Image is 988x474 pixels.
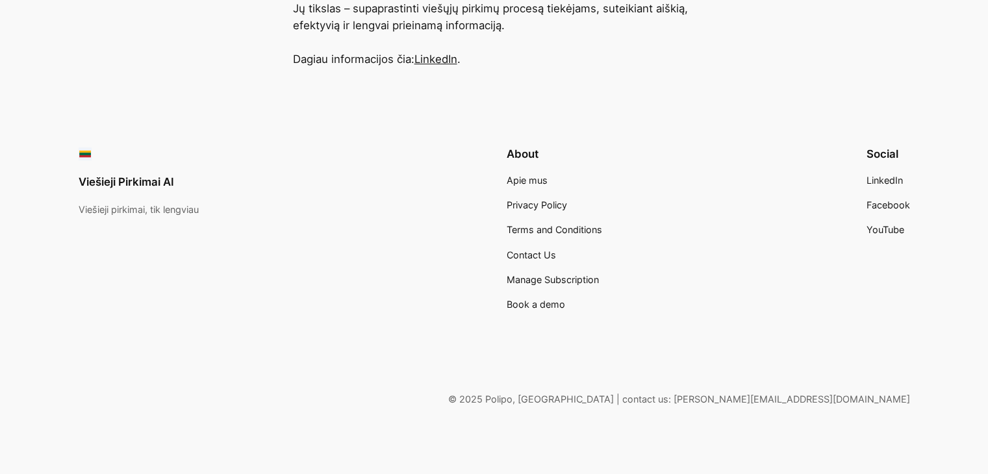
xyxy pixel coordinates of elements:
a: Facebook [867,198,910,212]
p: Viešieji pirkimai, tik lengviau [79,203,199,217]
span: Contact Us [507,249,556,260]
span: Apie mus [507,175,548,186]
span: LinkedIn [867,175,903,186]
img: Viešieji pirkimai logo [79,147,92,160]
a: Viešieji Pirkimai AI [79,175,174,188]
span: Terms and Conditions [507,224,602,235]
a: Privacy Policy [507,198,567,212]
span: Facebook [867,199,910,210]
p: © 2025 Polipo, [GEOGRAPHIC_DATA] | contact us: [PERSON_NAME][EMAIL_ADDRESS][DOMAIN_NAME] [79,392,910,406]
a: YouTube [867,223,904,237]
span: YouTube [867,224,904,235]
a: Terms and Conditions [507,223,602,237]
span: Privacy Policy [507,199,567,210]
a: LinkedIn [414,53,457,66]
a: LinkedIn [867,173,903,188]
nav: Footer navigation 4 [507,173,602,312]
a: Book a demo [507,297,565,312]
nav: Footer navigation 3 [867,173,910,238]
span: Book a demo [507,299,565,310]
a: Contact Us [507,248,556,262]
span: Manage Subscription [507,274,599,285]
a: Manage Subscription [507,273,599,287]
h2: Social [867,147,910,160]
a: Apie mus [507,173,548,188]
h2: About [507,147,602,160]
